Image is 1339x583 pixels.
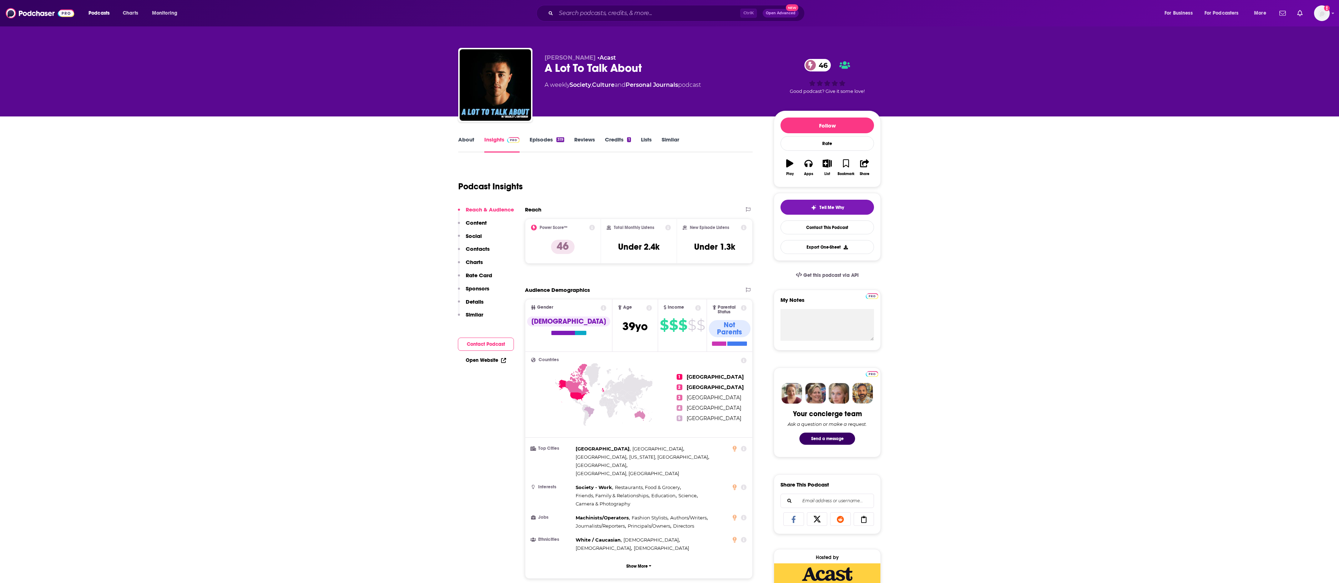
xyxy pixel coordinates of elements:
[458,219,487,233] button: Content
[1204,8,1239,18] span: For Podcasters
[89,8,110,18] span: Podcasts
[670,514,708,522] span: ,
[545,54,596,61] span: [PERSON_NAME]
[694,241,735,252] h3: Under 1.3k
[545,81,701,89] div: A weekly podcast
[622,319,648,333] span: 39 yo
[147,8,187,19] button: open menu
[805,383,826,404] img: Barbara Profile
[780,136,874,151] div: Rate
[837,155,855,180] button: Bookmark
[576,453,627,461] span: ,
[466,285,489,292] p: Sponsors
[790,89,865,94] span: Good podcast? Give it some love!
[677,405,682,411] span: 4
[615,484,680,490] span: Restaurants, Food & Grocery
[576,545,631,551] span: [DEMOGRAPHIC_DATA]
[780,481,829,488] h3: Share This Podcast
[466,298,484,305] p: Details
[460,49,531,121] img: A Lot To Talk About
[600,54,616,61] a: Acast
[1277,7,1289,19] a: Show notifications dropdown
[629,453,709,461] span: ,
[458,259,483,272] button: Charts
[1314,5,1330,21] span: Logged in as AnnaO
[818,155,837,180] button: List
[632,446,683,452] span: [GEOGRAPHIC_DATA]
[678,492,698,500] span: ,
[615,81,626,88] span: and
[807,512,828,526] a: Share on X/Twitter
[1254,8,1266,18] span: More
[780,220,874,234] a: Contact This Podcast
[804,172,813,176] div: Apps
[576,515,629,520] span: Machinists/Operators
[662,136,679,153] a: Similar
[629,454,708,460] span: [US_STATE], [GEOGRAPHIC_DATA]
[574,136,595,153] a: Reviews
[628,523,670,529] span: Principals/Owners
[576,454,626,460] span: [GEOGRAPHIC_DATA]
[690,225,729,230] h2: New Episode Listens
[605,136,631,153] a: Credits1
[1294,7,1305,19] a: Show notifications dropdown
[466,219,487,226] p: Content
[540,225,567,230] h2: Power Score™
[576,461,627,469] span: ,
[531,537,573,542] h3: Ethnicities
[780,494,874,508] div: Search followers
[525,286,590,293] h2: Audience Demographics
[1159,8,1202,19] button: open menu
[790,266,864,284] a: Get this podcast via API
[1324,5,1330,11] svg: Add a profile image
[1249,8,1275,19] button: open menu
[740,9,757,18] span: Ctrl K
[632,515,667,520] span: Fashion Stylists
[634,545,689,551] span: [DEMOGRAPHIC_DATA]
[687,415,741,422] span: [GEOGRAPHIC_DATA]
[774,554,880,560] div: Hosted by
[718,305,740,314] span: Parental Status
[623,536,680,544] span: ,
[458,285,489,298] button: Sponsors
[597,54,616,61] span: •
[458,338,514,351] button: Contact Podcast
[466,357,506,363] a: Open Website
[626,81,678,88] a: Personal Journals
[852,383,873,404] img: Jon Profile
[458,311,483,324] button: Similar
[570,81,591,88] a: Society
[466,259,483,265] p: Charts
[576,445,631,453] span: ,
[466,233,482,239] p: Social
[812,59,831,71] span: 46
[466,272,492,279] p: Rate Card
[576,484,612,490] span: Society - Work
[576,501,630,507] span: Camera & Photography
[786,172,794,176] div: Play
[780,200,874,215] button: tell me why sparkleTell Me Why
[866,370,878,377] a: Pro website
[531,485,573,489] h3: Interests
[618,241,660,252] h3: Under 2.4k
[782,383,802,404] img: Sydney Profile
[6,6,74,20] img: Podchaser - Follow, Share and Rate Podcasts
[799,433,855,445] button: Send a message
[709,320,751,337] div: Not Parents
[1200,8,1249,19] button: open menu
[537,305,553,310] span: Gender
[854,512,874,526] a: Copy Link
[576,446,630,452] span: [GEOGRAPHIC_DATA]
[466,206,514,213] p: Reach & Audience
[576,544,632,552] span: ,
[788,421,867,427] div: Ask a question or make a request.
[677,374,682,380] span: 1
[626,564,648,569] p: Show More
[551,240,575,254] p: 46
[623,537,679,543] span: [DEMOGRAPHIC_DATA]
[651,492,677,500] span: ,
[458,298,484,312] button: Details
[641,136,652,153] a: Lists
[531,446,573,451] h3: Top Cities
[799,155,818,180] button: Apps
